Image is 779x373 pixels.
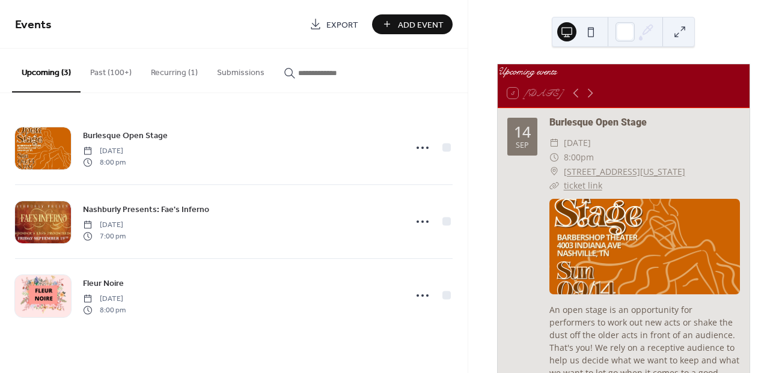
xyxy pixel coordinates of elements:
span: [DATE] [83,146,126,157]
span: 7:00 pm [83,231,126,241]
a: ticket link [564,180,602,191]
span: [DATE] [564,136,591,150]
button: Past (100+) [81,49,141,91]
span: 8:00 pm [83,305,126,315]
div: ​ [549,136,559,150]
button: Add Event [372,14,453,34]
a: Fleur Noire [83,276,124,290]
span: Burlesque Open Stage [83,130,168,142]
span: Add Event [398,19,444,31]
span: Export [326,19,358,31]
span: [DATE] [83,294,126,305]
a: [STREET_ADDRESS][US_STATE] [564,165,685,179]
a: Export [301,14,367,34]
button: Recurring (1) [141,49,207,91]
span: 8:00 pm [83,157,126,168]
a: Burlesque Open Stage [83,129,168,142]
span: Events [15,13,52,37]
div: ​ [549,150,559,165]
a: Burlesque Open Stage [549,117,647,128]
span: Fleur Noire [83,277,124,290]
a: Nashburly Presents: Fae's Inferno [83,202,209,216]
div: Upcoming events [498,64,750,79]
span: [DATE] [83,220,126,231]
div: ​ [549,178,559,193]
div: ​ [549,165,559,179]
button: Submissions [207,49,274,91]
div: Sep [516,142,529,150]
span: 8:00pm [564,150,594,165]
span: Nashburly Presents: Fae's Inferno [83,204,209,216]
div: 14 [514,124,531,139]
button: Upcoming (3) [12,49,81,92]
